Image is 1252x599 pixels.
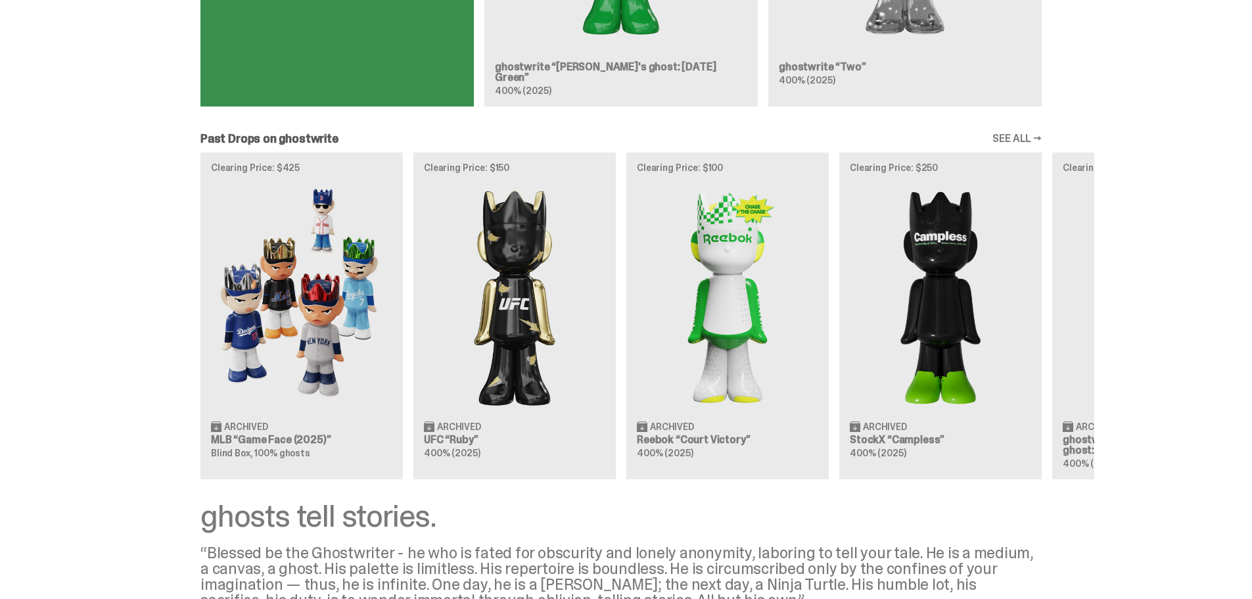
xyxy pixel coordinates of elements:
span: Archived [1076,422,1120,431]
span: 400% (2025) [424,447,480,459]
img: Game Face (2025) [211,183,392,410]
a: Clearing Price: $250 Campless Archived [839,153,1042,479]
span: Blind Box, [211,447,253,459]
p: Clearing Price: $150 [424,163,605,172]
h3: UFC “Ruby” [424,435,605,445]
img: Court Victory [637,183,818,410]
span: Archived [863,422,907,431]
p: Clearing Price: $425 [211,163,392,172]
img: Ruby [424,183,605,410]
p: Clearing Price: $100 [637,163,818,172]
h2: Past Drops on ghostwrite [200,133,338,145]
span: 400% (2025) [637,447,693,459]
span: 400% (2025) [495,85,551,97]
span: 400% (2025) [779,74,835,86]
span: 400% (2025) [1063,458,1119,469]
a: Clearing Price: $100 Court Victory Archived [626,153,829,479]
img: Campless [850,183,1031,410]
p: Clearing Price: $150 [1063,163,1244,172]
a: Clearing Price: $150 Ruby Archived [413,153,616,479]
h3: ghostwrite “Two” [779,62,1031,72]
span: 400% (2025) [850,447,906,459]
span: Archived [650,422,694,431]
h3: ghostwrite “[PERSON_NAME]'s ghost: Orange Vibe” [1063,435,1244,456]
span: Archived [224,422,268,431]
span: 100% ghosts [254,447,310,459]
h3: StockX “Campless” [850,435,1031,445]
div: ghosts tell stories. [200,500,1042,532]
h3: MLB “Game Face (2025)” [211,435,392,445]
a: SEE ALL → [992,133,1042,144]
img: Schrödinger's ghost: Orange Vibe [1063,183,1244,410]
h3: ghostwrite “[PERSON_NAME]'s ghost: [DATE] Green” [495,62,747,83]
p: Clearing Price: $250 [850,163,1031,172]
a: Clearing Price: $425 Game Face (2025) Archived [200,153,403,479]
span: Archived [437,422,481,431]
h3: Reebok “Court Victory” [637,435,818,445]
